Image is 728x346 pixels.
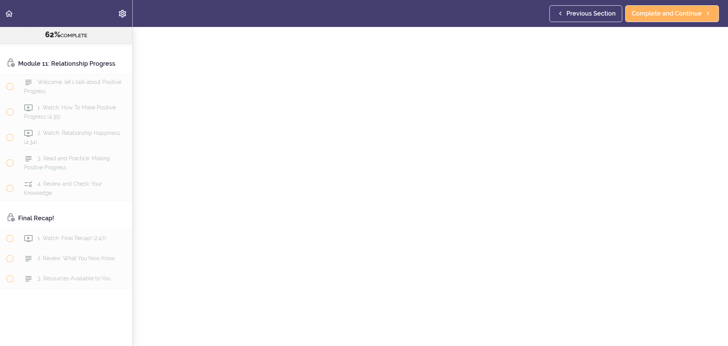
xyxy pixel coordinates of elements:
span: 3. Resources Available to You [38,275,110,281]
a: Complete and Continue [625,5,719,22]
span: 4. Review and Check: Your Knowledge [24,181,102,196]
span: 62% [45,30,60,39]
span: Complete and Continue [632,9,702,18]
a: Previous Section [549,5,622,22]
div: COMPLETE [9,30,123,40]
span: 1. Watch: How To Make Positive Progress (4:35) [24,104,116,119]
span: 2. Watch: Relationship Happiness (4:34) [24,130,120,145]
span: Welcome, let's talk about Positive Progress [24,79,121,94]
span: 2. Review: What You Now Know [38,255,115,261]
span: 3. Read and Practice: Making Positive Progress [24,155,110,170]
span: Previous Section [566,9,616,18]
svg: Back to course curriculum [5,9,14,18]
iframe: Video Player [148,16,713,335]
svg: Settings Menu [118,9,127,18]
span: 1. Watch: Final Recap! (2:47) [38,235,106,241]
